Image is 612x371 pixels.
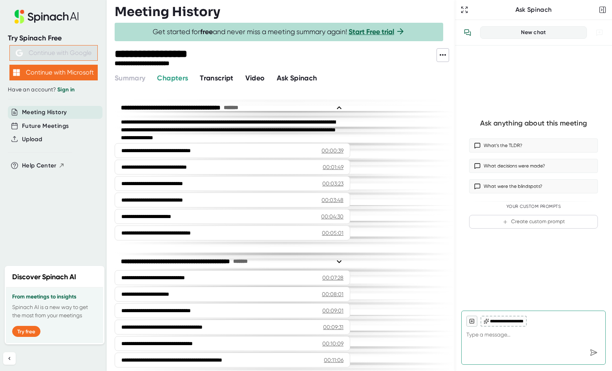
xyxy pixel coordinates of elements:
[324,356,343,364] div: 00:11:06
[469,204,598,209] div: Your Custom Prompts
[480,119,587,128] div: Ask anything about this meeting
[469,159,598,173] button: What decisions were made?
[8,86,99,93] div: Have an account?
[22,135,42,144] button: Upload
[115,4,220,19] h3: Meeting History
[459,4,470,15] button: Expand to Ask Spinach page
[323,323,343,331] div: 00:09:31
[277,74,317,82] span: Ask Spinach
[322,147,343,155] div: 00:00:39
[115,74,145,82] span: Summary
[323,163,343,171] div: 00:01:49
[322,229,343,237] div: 00:05:01
[22,161,65,170] button: Help Center
[322,290,343,298] div: 00:08:01
[349,27,394,36] a: Start Free trial
[115,73,145,84] button: Summary
[322,180,343,187] div: 00:03:23
[485,29,582,36] div: New chat
[470,6,597,14] div: Ask Spinach
[322,307,343,315] div: 00:09:01
[157,73,188,84] button: Chapters
[245,73,265,84] button: Video
[157,74,188,82] span: Chapters
[200,27,213,36] b: free
[12,272,76,282] h2: Discover Spinach AI
[469,215,598,229] button: Create custom prompt
[200,73,234,84] button: Transcript
[16,49,23,56] img: Aehbyd4JwY73AAAAAElFTkSuQmCC
[321,213,343,220] div: 00:04:30
[245,74,265,82] span: Video
[12,326,40,337] button: Try free
[12,303,97,320] p: Spinach AI is a new way to get the most from your meetings
[57,86,75,93] a: Sign in
[322,196,343,204] div: 00:03:48
[8,34,99,43] div: Try Spinach Free
[22,122,69,131] button: Future Meetings
[22,161,57,170] span: Help Center
[9,45,98,61] button: Continue with Google
[22,108,67,117] button: Meeting History
[153,27,405,36] span: Get started for and never miss a meeting summary again!
[3,352,16,365] button: Collapse sidebar
[322,274,343,282] div: 00:07:28
[469,179,598,193] button: What were the blindspots?
[322,340,343,347] div: 00:10:09
[469,138,598,153] button: What’s the TLDR?
[277,73,317,84] button: Ask Spinach
[586,346,601,360] div: Send message
[200,74,234,82] span: Transcript
[9,65,98,80] button: Continue with Microsoft
[12,294,97,300] h3: From meetings to insights
[597,4,608,15] button: Close conversation sidebar
[460,25,475,40] button: View conversation history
